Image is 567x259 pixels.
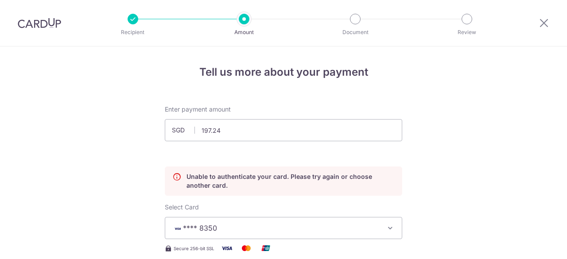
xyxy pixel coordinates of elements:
h4: Tell us more about your payment [165,64,402,80]
p: Amount [211,28,277,37]
img: VISA [172,225,183,232]
img: Visa [218,243,236,254]
img: Union Pay [257,243,275,254]
iframe: Opens a widget where you can find more information [510,232,558,255]
span: translation missing: en.payables.payment_networks.credit_card.summary.labels.select_card [165,203,199,211]
p: Document [322,28,388,37]
p: Review [434,28,500,37]
p: Recipient [100,28,166,37]
img: Mastercard [237,243,255,254]
span: SGD [172,126,195,135]
p: Unable to authenticate your card. Please try again or choose another card. [186,172,395,190]
img: CardUp [18,18,61,28]
input: 0.00 [165,119,402,141]
span: Secure 256-bit SSL [174,245,214,252]
span: Enter payment amount [165,105,231,114]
